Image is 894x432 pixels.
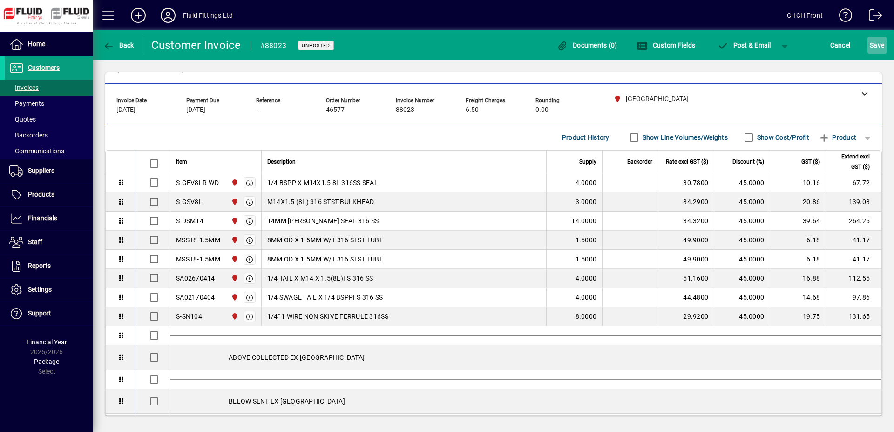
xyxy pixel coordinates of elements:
span: Package [34,358,59,365]
span: Staff [28,238,42,246]
span: CHRISTCHURCH [229,216,239,226]
span: Communications [9,147,64,155]
span: Reports [28,262,51,269]
button: Custom Fields [634,37,698,54]
span: 4.0000 [576,178,597,187]
span: Backorder [627,157,652,167]
a: Reports [5,254,93,278]
td: 19.75 [770,307,826,326]
span: Extend excl GST ($) [832,151,870,172]
span: Cancel [830,38,851,53]
button: Post & Email [712,37,776,54]
label: Show Cost/Profit [755,133,809,142]
span: Backorders [9,131,48,139]
span: Suppliers [28,167,54,174]
a: Knowledge Base [832,2,853,32]
span: CHRISTCHURCH [229,311,239,322]
td: 45.0000 [714,269,770,288]
a: Financials [5,207,93,230]
span: CHRISTCHURCH [229,197,239,207]
span: S [870,41,874,49]
div: BELOW SENT EX [GEOGRAPHIC_DATA] [170,389,881,413]
a: Backorders [5,127,93,143]
td: 45.0000 [714,231,770,250]
td: 20.86 [770,192,826,212]
span: 14MM [PERSON_NAME] SEAL 316 SS [267,216,379,226]
button: Product History [558,129,613,146]
td: 16.88 [770,269,826,288]
span: Payments [9,100,44,107]
td: 39.64 [770,212,826,231]
div: 51.1600 [664,274,708,283]
span: Product [819,130,856,145]
div: 49.9000 [664,254,708,264]
span: 6.50 [466,106,479,114]
div: 44.4800 [664,293,708,302]
label: Show Line Volumes/Weights [641,133,728,142]
span: ost & Email [717,41,771,49]
span: 1/4 BSPP X M14X1.5 8L 316SS SEAL [267,178,378,187]
span: CHRISTCHURCH [229,254,239,264]
td: 41.17 [826,231,881,250]
span: Quotes [9,116,36,123]
a: Products [5,183,93,206]
td: 45.0000 [714,173,770,192]
a: Suppliers [5,159,93,183]
td: 67.72 [826,173,881,192]
span: CHRISTCHURCH [229,292,239,302]
td: 45.0000 [714,288,770,307]
div: 84.2900 [664,197,708,206]
a: Staff [5,231,93,254]
span: Custom Fields [637,41,695,49]
td: 10.16 [770,173,826,192]
td: 112.55 [826,269,881,288]
span: P [733,41,738,49]
td: 45.0000 [714,250,770,269]
button: Add [123,7,153,24]
td: 45.0000 [714,192,770,212]
span: CHRISTCHURCH [229,178,239,188]
div: S-DSM14 [176,216,203,226]
span: CHRISTCHURCH [229,273,239,283]
td: 45.0000 [714,307,770,326]
span: Home [28,40,45,48]
a: Communications [5,143,93,159]
div: 34.3200 [664,216,708,226]
span: Product History [562,130,610,145]
span: 46577 [326,106,345,114]
div: 29.9200 [664,312,708,321]
span: - [256,106,258,114]
div: S-GEV8LR-WD [176,178,219,187]
td: 97.86 [826,288,881,307]
app-page-header-button: Back [93,37,144,54]
div: S-GSV8L [176,197,203,206]
span: 0.00 [535,106,549,114]
span: [DATE] [186,106,205,114]
span: GST ($) [801,157,820,167]
a: Quotes [5,111,93,127]
a: Settings [5,278,93,302]
span: 1/4" 1 WIRE NON SKIVE FERRULE 316SS [267,312,389,321]
span: 8.0000 [576,312,597,321]
span: 14.0000 [571,216,596,226]
span: Settings [28,286,52,293]
button: Cancel [828,37,853,54]
a: Logout [862,2,882,32]
button: Product [814,129,861,146]
span: Discount (%) [732,157,764,167]
span: Description [267,157,296,167]
td: 131.65 [826,307,881,326]
button: Documents (0) [555,37,620,54]
button: Profile [153,7,183,24]
div: 30.7800 [664,178,708,187]
span: 3.0000 [576,197,597,206]
span: [DATE] [116,106,135,114]
span: 1.5000 [576,254,597,264]
span: Customers [28,64,60,71]
span: 1/4 SWAGE TAIL X 1/4 BSPPFS 316 SS [267,293,383,302]
div: #88023 [260,38,287,53]
td: 6.18 [770,250,826,269]
td: 6.18 [770,231,826,250]
span: Item [176,157,187,167]
td: 264.26 [826,212,881,231]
